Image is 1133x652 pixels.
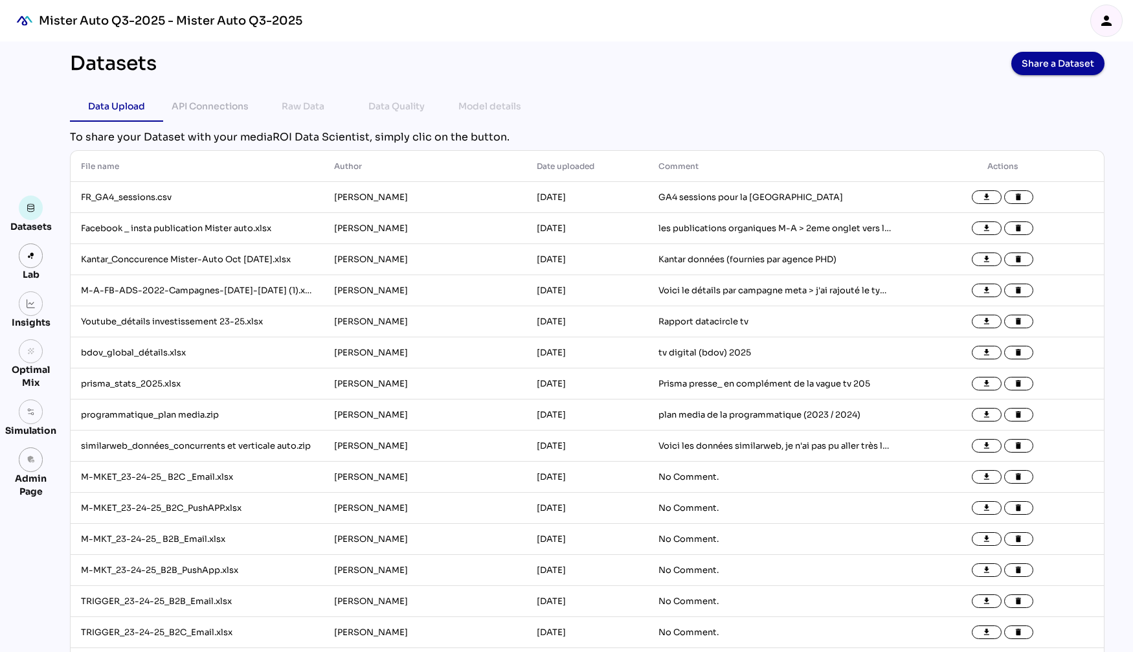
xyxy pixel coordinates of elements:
[27,251,36,260] img: lab.svg
[1015,473,1024,482] i: delete
[27,203,36,212] img: data.svg
[5,363,56,389] div: Optimal Mix
[526,399,648,431] td: [DATE]
[648,493,901,524] td: No Comment.
[1015,442,1024,451] i: delete
[648,586,901,617] td: No Comment.
[324,493,526,524] td: [PERSON_NAME]
[71,182,324,213] td: FR_GA4_sessions.csv
[1015,193,1024,202] i: delete
[71,524,324,555] td: M-MKT_23-24-25_ B2B_Email.xlsx
[71,462,324,493] td: M-MKET_23-24-25_ B2C _Email.xlsx
[982,628,991,637] i: file_download
[71,493,324,524] td: M-MKET_23-24-25_B2C_PushAPP.xlsx
[526,555,648,586] td: [DATE]
[71,337,324,368] td: bdov_global_détails.xlsx
[324,368,526,399] td: [PERSON_NAME]
[1015,348,1024,357] i: delete
[27,407,36,416] img: settings.svg
[648,462,901,493] td: No Comment.
[71,555,324,586] td: M-MKT_23-24-25_B2B_PushApp.xlsx
[648,244,901,275] td: Kantar données (fournies par agence PHD)
[982,379,991,388] i: file_download
[1099,13,1114,28] i: person
[324,244,526,275] td: [PERSON_NAME]
[39,13,302,28] div: Mister Auto Q3-2025 - Mister Auto Q3-2025
[71,431,324,462] td: similarweb_données_concurrents et verticale auto.zip
[1022,54,1094,73] span: Share a Dataset
[282,98,324,114] div: Raw Data
[1015,255,1024,264] i: delete
[27,347,36,356] i: grain
[1015,379,1024,388] i: delete
[324,462,526,493] td: [PERSON_NAME]
[1015,628,1024,637] i: delete
[1015,566,1024,575] i: delete
[27,455,36,464] i: admin_panel_settings
[71,151,324,182] th: File name
[526,151,648,182] th: Date uploaded
[1015,317,1024,326] i: delete
[324,275,526,306] td: [PERSON_NAME]
[526,431,648,462] td: [DATE]
[982,410,991,420] i: file_download
[5,424,56,437] div: Simulation
[982,597,991,606] i: file_download
[648,275,901,306] td: Voici le détails par campagne meta > j'ai rajouté le type de campagne en colonne et aussi les dat...
[648,337,901,368] td: tv digital (bdov) 2025
[526,462,648,493] td: [DATE]
[324,399,526,431] td: [PERSON_NAME]
[982,504,991,513] i: file_download
[324,431,526,462] td: [PERSON_NAME]
[648,151,901,182] th: Comment
[324,182,526,213] td: [PERSON_NAME]
[324,617,526,648] td: [PERSON_NAME]
[526,368,648,399] td: [DATE]
[648,182,901,213] td: GA4 sessions pour la [GEOGRAPHIC_DATA]
[12,316,50,329] div: Insights
[1015,597,1024,606] i: delete
[648,368,901,399] td: Prisma presse_ en complément de la vague tv 205
[526,182,648,213] td: [DATE]
[324,524,526,555] td: [PERSON_NAME]
[324,213,526,244] td: [PERSON_NAME]
[526,493,648,524] td: [DATE]
[982,255,991,264] i: file_download
[17,268,45,281] div: Lab
[526,586,648,617] td: [DATE]
[71,399,324,431] td: programmatique_plan media.zip
[648,213,901,244] td: les publications organiques M-A > 2eme onglet vers le spreadsheet car j'ai du bricoler ce fichier...
[1015,224,1024,233] i: delete
[648,555,901,586] td: No Comment.
[10,220,52,233] div: Datasets
[71,213,324,244] td: Facebook _ insta publication Mister auto.xlsx
[71,368,324,399] td: prisma_stats_2025.xlsx
[982,286,991,295] i: file_download
[88,98,145,114] div: Data Upload
[526,213,648,244] td: [DATE]
[324,586,526,617] td: [PERSON_NAME]
[901,151,1104,182] th: Actions
[1015,535,1024,544] i: delete
[982,535,991,544] i: file_download
[648,431,901,462] td: Voici les données similarweb, je n'ai pas pu aller très loin en terme de dates : au pire 1 mois a...
[982,193,991,202] i: file_download
[71,244,324,275] td: Kantar_Conccurence Mister-Auto Oct [DATE].xlsx
[982,442,991,451] i: file_download
[648,306,901,337] td: Rapport datacircle tv
[526,337,648,368] td: [DATE]
[324,337,526,368] td: [PERSON_NAME]
[10,6,39,35] div: mediaROI
[70,129,1105,145] div: To share your Dataset with your mediaROI Data Scientist, simply clic on the button.
[982,566,991,575] i: file_download
[1011,52,1105,75] button: Share a Dataset
[324,151,526,182] th: Author
[526,617,648,648] td: [DATE]
[982,473,991,482] i: file_download
[982,317,991,326] i: file_download
[982,224,991,233] i: file_download
[458,98,521,114] div: Model details
[526,244,648,275] td: [DATE]
[648,617,901,648] td: No Comment.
